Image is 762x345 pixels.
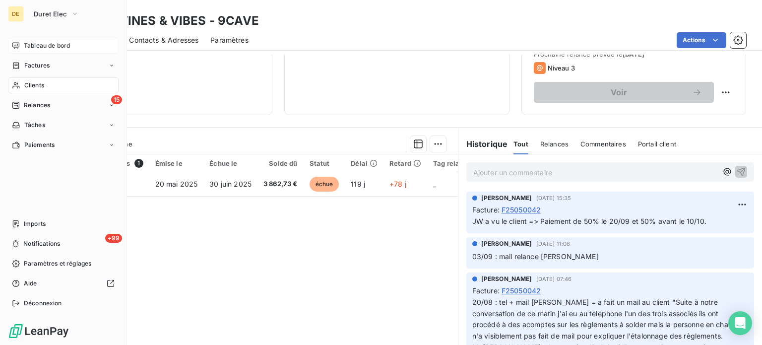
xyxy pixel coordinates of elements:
span: 3 862,73 € [263,179,298,189]
div: Tag relance [433,159,484,167]
div: Retard [389,159,421,167]
button: Actions [677,32,726,48]
span: échue [310,177,339,192]
span: Niveau 3 [548,64,575,72]
span: [PERSON_NAME] [481,275,532,283]
span: 20/08 : tel + mail [PERSON_NAME] = a fait un mail au client "Suite à notre conversation de ce mat... [472,298,742,341]
div: Statut [310,159,339,167]
span: Imports [24,219,46,228]
span: Tout [513,140,528,148]
div: Délai [351,159,378,167]
span: _ [433,180,436,188]
span: [DATE] 11:08 [536,241,571,247]
span: Facture : [472,285,500,296]
span: +99 [105,234,122,243]
span: Contacts & Adresses [129,35,198,45]
span: Facture : [472,205,500,215]
span: Notifications [23,239,60,248]
div: Solde dû [263,159,298,167]
div: Open Intercom Messenger [728,311,752,335]
span: Voir [546,88,692,96]
span: [PERSON_NAME] [481,239,532,248]
img: Logo LeanPay [8,323,69,339]
div: Émise le [155,159,198,167]
span: Portail client [638,140,676,148]
span: +78 j [389,180,406,188]
span: F25050042 [502,285,541,296]
span: Tâches [24,121,45,130]
span: F25050042 [502,205,541,215]
span: 15 [111,95,122,104]
span: Clients [24,81,44,90]
h3: SAS WINES & VIBES - 9CAVE [87,12,259,30]
button: Voir [534,82,714,103]
a: Aide [8,276,119,291]
span: Aide [24,279,37,288]
span: Déconnexion [24,299,62,308]
span: [PERSON_NAME] [481,194,532,203]
span: Relances [540,140,569,148]
span: 1 [134,159,143,168]
span: 119 j [351,180,365,188]
span: JW a vu le client => Paiement de 50% le 20/09 et 50% avant le 10/10. [472,217,706,225]
span: Relances [24,101,50,110]
span: [DATE] 07:46 [536,276,572,282]
span: Paramètres et réglages [24,259,91,268]
span: Paiements [24,140,55,149]
span: Tableau de bord [24,41,70,50]
span: 03/09 : mail relance [PERSON_NAME] [472,252,599,261]
span: Factures [24,61,50,70]
div: DE [8,6,24,22]
span: Paramètres [210,35,249,45]
span: Commentaires [580,140,626,148]
span: [DATE] 15:35 [536,195,571,201]
span: Duret Elec [34,10,67,18]
div: Échue le [209,159,252,167]
h6: Historique [458,138,508,150]
span: 30 juin 2025 [209,180,252,188]
span: 20 mai 2025 [155,180,198,188]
